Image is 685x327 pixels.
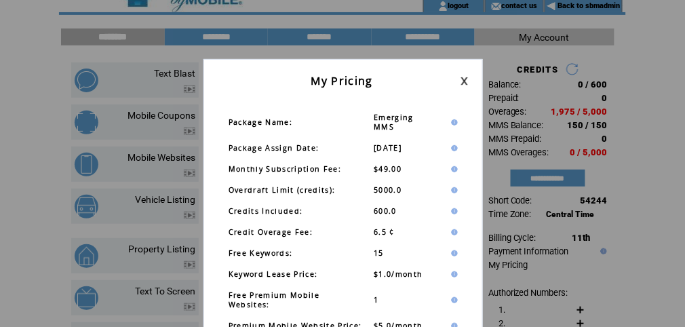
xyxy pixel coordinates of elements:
[229,269,318,279] span: Keyword Lease Price:
[229,117,292,127] span: Package Name:
[374,269,423,279] span: $1.0/month
[374,143,402,153] span: [DATE]
[374,185,402,195] span: 5000.0
[374,227,395,237] span: 6.5 ¢
[311,73,373,88] span: My Pricing
[229,185,336,195] span: Overdraft Limit (credits):
[448,229,458,235] img: help.gif
[448,250,458,256] img: help.gif
[374,164,402,174] span: $49.00
[448,271,458,277] img: help.gif
[448,145,458,151] img: help.gif
[448,208,458,214] img: help.gif
[448,187,458,193] img: help.gif
[229,227,313,237] span: Credit Overage Fee:
[448,297,458,303] img: help.gif
[229,143,319,153] span: Package Assign Date:
[448,119,458,126] img: help.gif
[374,113,414,132] span: Emerging MMS
[229,206,303,216] span: Credits Included:
[229,290,319,309] span: Free Premium Mobile Websites:
[374,248,384,258] span: 15
[374,206,397,216] span: 600.0
[448,166,458,172] img: help.gif
[374,295,378,305] span: 1
[229,248,293,258] span: Free Keywords:
[229,164,341,174] span: Monthly Subscription Fee:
